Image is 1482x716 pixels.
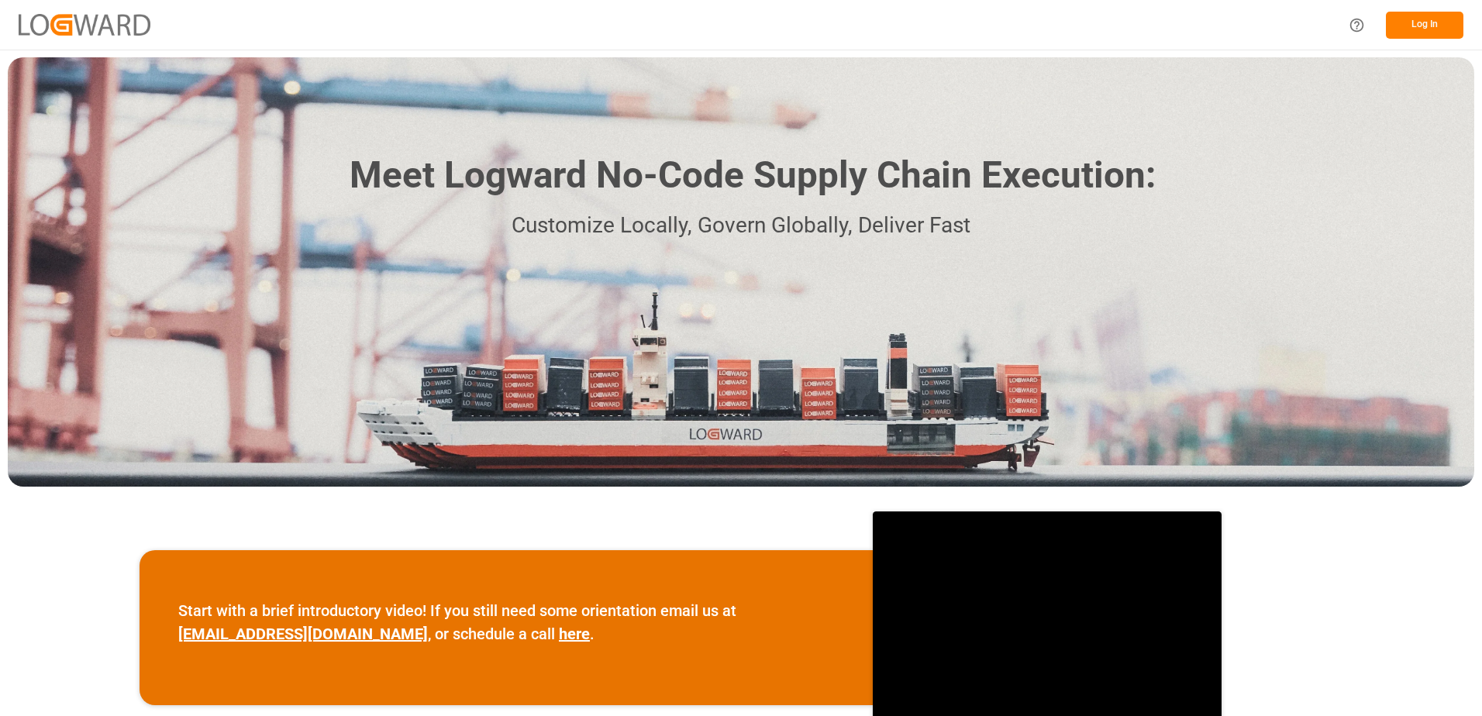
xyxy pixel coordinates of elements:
button: Help Center [1339,8,1374,43]
p: Start with a brief introductory video! If you still need some orientation email us at , or schedu... [178,599,834,645]
a: here [559,625,590,643]
img: Logward_new_orange.png [19,14,150,35]
h1: Meet Logward No-Code Supply Chain Execution: [350,148,1156,203]
button: Log In [1386,12,1463,39]
p: Customize Locally, Govern Globally, Deliver Fast [326,208,1156,243]
a: [EMAIL_ADDRESS][DOMAIN_NAME] [178,625,428,643]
